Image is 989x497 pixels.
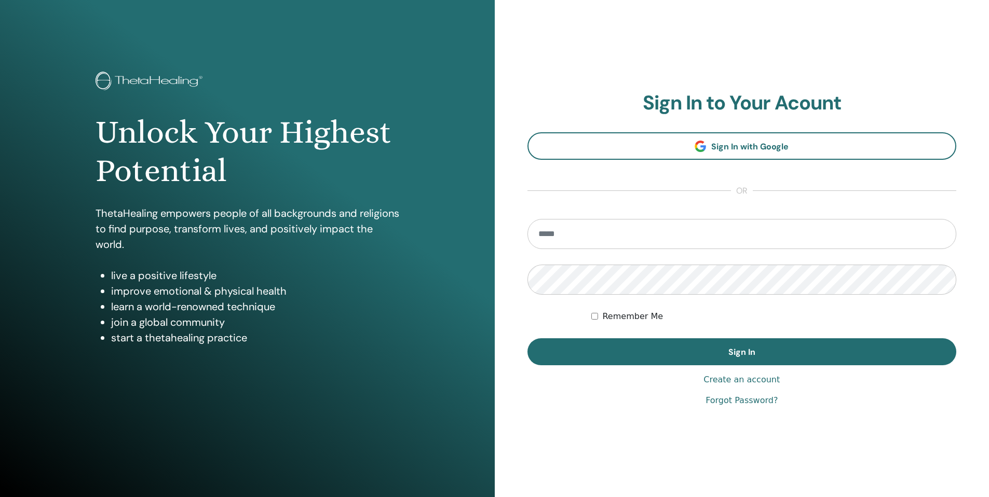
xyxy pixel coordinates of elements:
span: Sign In [728,347,755,357]
li: live a positive lifestyle [111,268,399,283]
div: Keep me authenticated indefinitely or until I manually logout [591,310,956,323]
p: ThetaHealing empowers people of all backgrounds and religions to find purpose, transform lives, a... [96,205,399,252]
h2: Sign In to Your Acount [527,91,957,115]
span: or [731,185,753,197]
li: improve emotional & physical health [111,283,399,299]
a: Create an account [703,374,780,386]
span: Sign In with Google [711,141,789,152]
li: start a thetahealing practice [111,330,399,346]
li: join a global community [111,314,399,330]
button: Sign In [527,338,957,365]
a: Forgot Password? [706,394,778,407]
h1: Unlock Your Highest Potential [96,113,399,190]
label: Remember Me [602,310,663,323]
a: Sign In with Google [527,132,957,160]
li: learn a world-renowned technique [111,299,399,314]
